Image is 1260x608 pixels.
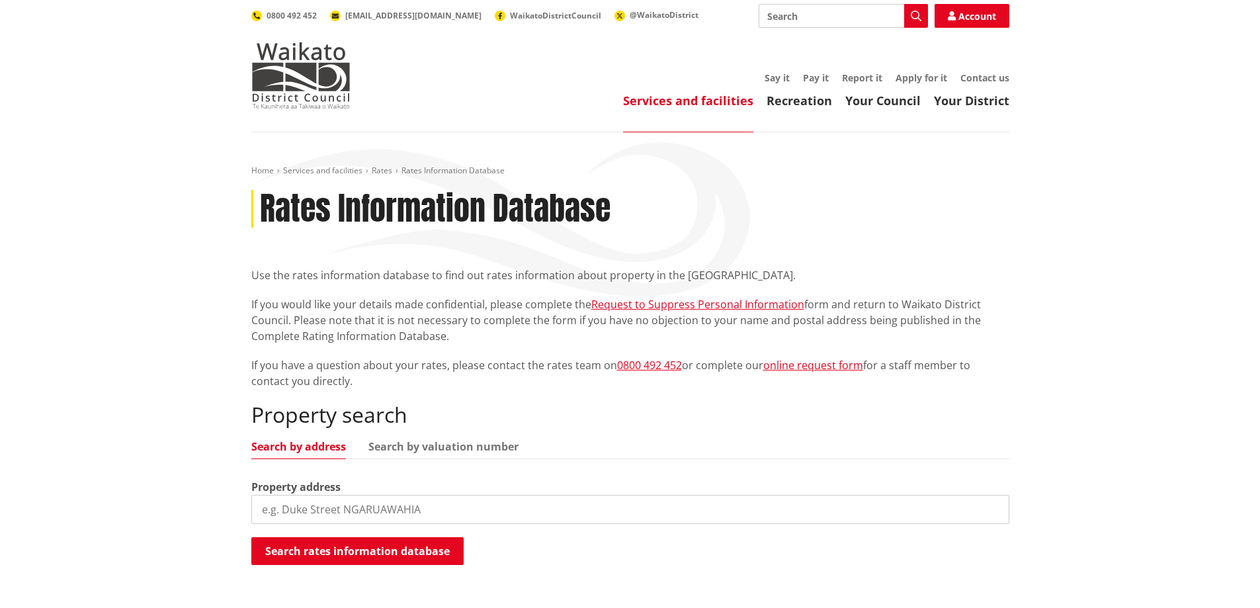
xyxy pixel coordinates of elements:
h2: Property search [251,402,1009,427]
a: Search by valuation number [368,441,519,452]
a: Say it [765,71,790,84]
a: Account [935,4,1009,28]
input: e.g. Duke Street NGARUAWAHIA [251,495,1009,524]
a: Home [251,165,274,176]
p: If you have a question about your rates, please contact the rates team on or complete our for a s... [251,357,1009,389]
span: [EMAIL_ADDRESS][DOMAIN_NAME] [345,10,482,21]
span: Rates Information Database [401,165,505,176]
label: Property address [251,479,341,495]
a: Search by address [251,441,346,452]
a: Services and facilities [623,93,753,109]
p: If you would like your details made confidential, please complete the form and return to Waikato ... [251,296,1009,344]
img: Waikato District Council - Te Kaunihera aa Takiwaa o Waikato [251,42,351,109]
a: [EMAIL_ADDRESS][DOMAIN_NAME] [330,10,482,21]
a: Pay it [803,71,829,84]
a: Your District [934,93,1009,109]
a: WaikatoDistrictCouncil [495,10,601,21]
a: Report it [842,71,882,84]
a: Request to Suppress Personal Information [591,297,804,312]
a: Apply for it [896,71,947,84]
a: Your Council [845,93,921,109]
span: 0800 492 452 [267,10,317,21]
a: 0800 492 452 [251,10,317,21]
a: @WaikatoDistrict [614,9,698,21]
h1: Rates Information Database [260,190,610,228]
p: Use the rates information database to find out rates information about property in the [GEOGRAPHI... [251,267,1009,283]
a: online request form [763,358,863,372]
a: Services and facilities [283,165,362,176]
button: Search rates information database [251,537,464,565]
span: WaikatoDistrictCouncil [510,10,601,21]
a: Recreation [767,93,832,109]
a: Contact us [960,71,1009,84]
nav: breadcrumb [251,165,1009,177]
a: Rates [372,165,392,176]
input: Search input [759,4,928,28]
span: @WaikatoDistrict [630,9,698,21]
a: 0800 492 452 [617,358,682,372]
